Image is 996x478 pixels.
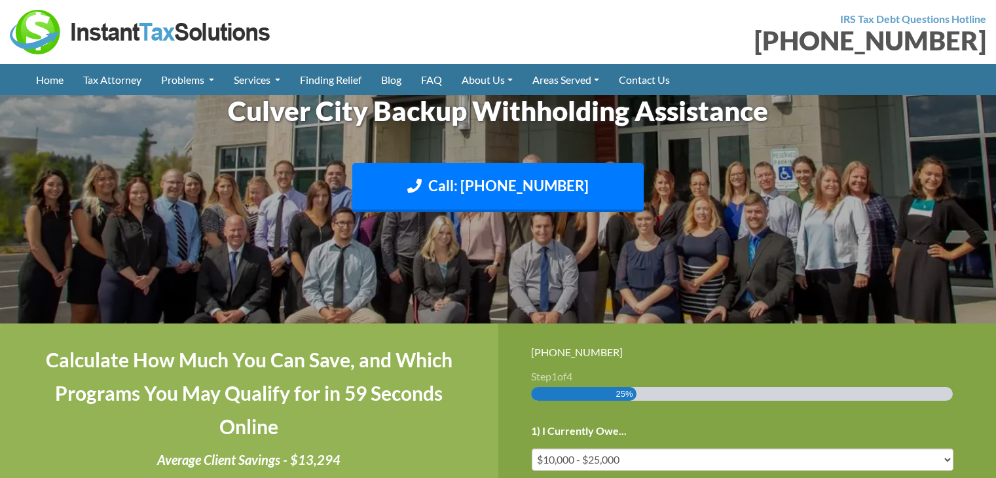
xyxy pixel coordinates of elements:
h3: Step of [531,371,964,382]
div: [PHONE_NUMBER] [531,343,964,361]
i: Average Client Savings - $13,294 [157,452,341,468]
a: Services [224,64,290,95]
div: [PHONE_NUMBER] [508,28,987,54]
a: Home [26,64,73,95]
a: Call: [PHONE_NUMBER] [352,163,644,212]
img: Instant Tax Solutions Logo [10,10,272,54]
a: Blog [371,64,411,95]
a: Finding Relief [290,64,371,95]
span: 1 [551,370,557,382]
a: Instant Tax Solutions Logo [10,24,272,37]
a: FAQ [411,64,452,95]
span: 4 [566,370,572,382]
h4: Calculate How Much You Can Save, and Which Programs You May Qualify for in 59 Seconds Online [33,343,466,443]
a: Tax Attorney [73,64,151,95]
a: Areas Served [523,64,609,95]
a: Contact Us [609,64,680,95]
a: About Us [452,64,523,95]
label: 1) I Currently Owe... [531,424,627,438]
h1: Culver City Backup Withholding Assistance [135,92,862,130]
strong: IRS Tax Debt Questions Hotline [840,12,986,25]
span: 25% [616,387,633,401]
a: Problems [151,64,224,95]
